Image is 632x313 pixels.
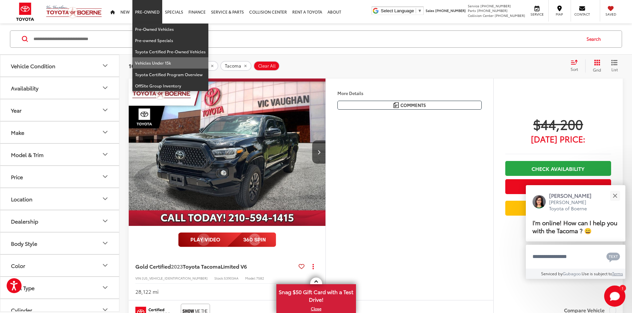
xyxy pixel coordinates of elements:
[132,57,208,69] a: Vehicles Under 15k
[0,188,120,209] button: LocationLocation
[11,218,38,224] div: Dealership
[33,31,580,47] input: Search by Make, Model, or Keyword
[129,61,179,69] span: 102 vehicles found
[435,8,466,13] span: [PHONE_NUMBER]
[101,62,109,70] div: Vehicle Condition
[468,13,494,18] span: Collision Center
[128,78,326,226] div: 2023 Toyota Tacoma Limited V6 0
[132,35,208,46] a: Pre-owned Specials
[101,84,109,92] div: Availability
[468,8,476,13] span: Parts
[582,271,612,276] span: Use is subject to
[11,151,43,157] div: Model & Trim
[307,260,319,272] button: Actions
[574,12,590,17] span: Contact
[532,218,617,235] span: I'm online! How can I help you with the Tacoma ? 😀
[477,8,508,13] span: [PHONE_NUMBER]
[526,245,625,269] textarea: Type your message
[495,13,525,18] span: [PHONE_NUMBER]
[418,8,422,13] span: ▼
[11,107,22,113] div: Year
[135,263,296,270] a: Gold Certified2023Toyota TacomaLimited V6
[183,262,221,270] span: Toyota Tacoma
[526,185,625,279] div: Close[PERSON_NAME][PERSON_NAME] Toyota of BoerneI'm online! How can I help you with the Tacoma ? ...
[505,161,611,176] a: Check Availability
[101,106,109,114] div: Year
[46,5,102,19] img: Vic Vaughan Toyota of Boerne
[549,192,598,199] p: [PERSON_NAME]
[101,128,109,136] div: Make
[0,166,120,187] button: PricePrice
[505,179,611,194] button: Get Price Now
[11,240,37,246] div: Body Style
[567,59,585,72] button: Select sort value
[132,24,208,35] a: Pre-Owned Vehicles
[606,252,620,262] svg: Text
[400,102,426,108] span: Comments
[214,276,224,281] span: Stock:
[132,69,208,80] a: Toyota Certified Program Overview
[0,143,120,165] button: Model & TrimModel & Trim
[221,262,247,270] span: Limited V6
[313,264,314,269] span: dropdown dots
[393,102,399,108] img: Comments
[381,8,414,13] span: Select Language
[258,63,276,68] span: Clear All
[11,195,33,202] div: Location
[612,271,623,276] a: Terms
[571,66,578,72] span: Sort
[225,63,241,68] span: Tacoma
[11,62,55,69] div: Vehicle Condition
[11,129,24,135] div: Make
[135,276,142,281] span: VIN:
[505,201,611,216] a: Value Your Trade
[101,195,109,203] div: Location
[549,199,598,212] p: [PERSON_NAME] Toyota of Boerne
[171,262,183,270] span: 2023
[128,78,326,227] img: 2023 Toyota Tacoma Limited V6
[178,233,276,247] img: full motion video
[480,3,511,8] span: [PHONE_NUMBER]
[224,276,239,281] span: 53903AA
[142,276,208,281] span: [US_VEHICLE_IDENTIFICATION_NUMBER]
[101,173,109,181] div: Price
[11,262,25,268] div: Color
[101,239,109,247] div: Body Style
[604,286,625,307] svg: Start Chat
[603,12,618,17] span: Saved
[0,55,120,76] button: Vehicle ConditionVehicle Condition
[604,286,625,307] button: Toggle Chat Window
[101,284,109,291] div: Fuel Type
[611,66,618,72] span: List
[381,8,422,13] a: Select Language​
[337,91,482,95] h4: More Details
[11,84,38,91] div: Availability
[0,77,120,98] button: AvailabilityAvailability
[505,135,611,142] span: [DATE] Price:
[135,262,171,270] span: Gold Certified
[468,3,479,8] span: Service
[604,249,622,264] button: Chat with SMS
[256,276,264,281] span: 7582
[426,8,434,13] span: Sales
[220,61,251,71] button: remove Tacoma
[0,210,120,232] button: DealershipDealership
[312,140,325,164] button: Next image
[585,59,606,72] button: Grid View
[563,271,582,276] a: Gubagoo.
[606,59,623,72] button: List View
[337,101,482,110] button: Comments
[101,261,109,269] div: Color
[11,173,23,180] div: Price
[132,80,208,91] a: OffSite Group Inventory
[608,188,622,203] button: Close
[622,287,623,289] span: 1
[135,288,159,295] div: 28,122 mi
[11,306,32,313] div: Cylinder
[253,61,280,71] button: Clear All
[245,276,256,281] span: Model:
[593,67,601,72] span: Grid
[132,46,208,57] a: Toyota Certified Pre-Owned Vehicles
